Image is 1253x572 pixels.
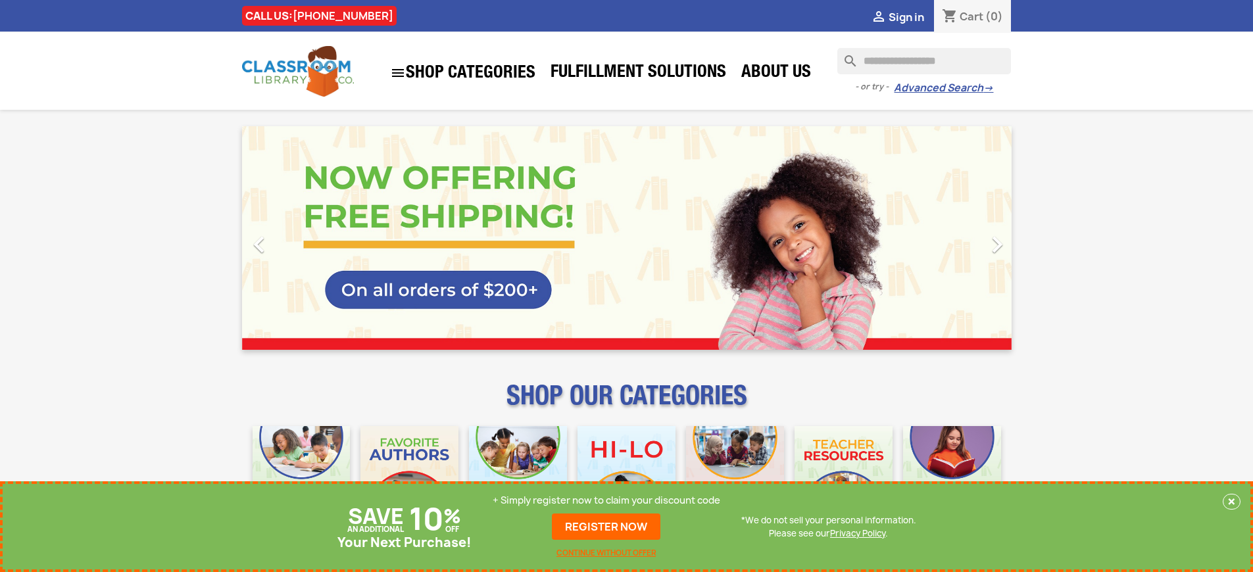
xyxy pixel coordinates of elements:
a: Next [896,126,1012,350]
span: - or try - [855,80,894,93]
ul: Carousel container [242,126,1012,350]
div: CALL US: [242,6,397,26]
i:  [981,228,1014,261]
img: CLC_Fiction_Nonfiction_Mobile.jpg [686,426,784,524]
span: Cart [960,9,983,24]
a:  Sign in [871,10,924,24]
img: CLC_Dyslexia_Mobile.jpg [903,426,1001,524]
a: Advanced Search→ [894,82,993,95]
a: About Us [735,60,818,87]
a: SHOP CATEGORIES [383,59,542,87]
i: shopping_cart [942,9,958,25]
span: Sign in [889,10,924,24]
i:  [390,65,406,81]
img: CLC_Favorite_Authors_Mobile.jpg [360,426,458,524]
img: CLC_Bulk_Mobile.jpg [253,426,351,524]
img: CLC_Phonics_And_Decodables_Mobile.jpg [469,426,567,524]
a: [PHONE_NUMBER] [293,9,393,23]
i:  [871,10,887,26]
img: CLC_Teacher_Resources_Mobile.jpg [795,426,893,524]
a: Previous [242,126,358,350]
input: Search [837,48,1011,74]
img: CLC_HiLo_Mobile.jpg [577,426,676,524]
i: search [837,48,853,64]
i:  [243,228,276,261]
span: → [983,82,993,95]
a: Fulfillment Solutions [544,60,733,87]
p: SHOP OUR CATEGORIES [242,392,1012,416]
span: (0) [985,9,1003,24]
img: Classroom Library Company [242,46,354,97]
